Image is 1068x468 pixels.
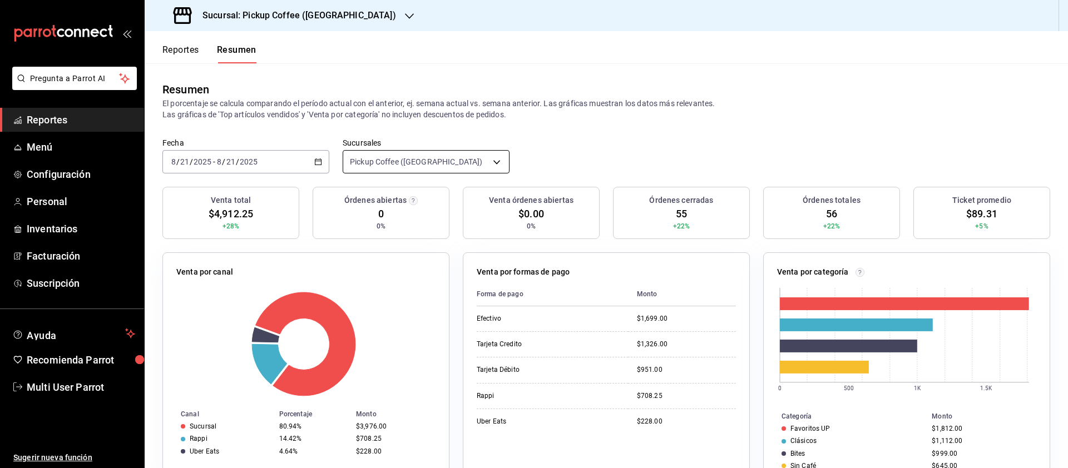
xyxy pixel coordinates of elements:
span: Sugerir nueva función [13,452,135,464]
span: 56 [826,206,837,221]
div: $999.00 [932,450,1032,457]
span: Menú [27,140,135,155]
div: Sucursal [190,422,216,430]
span: +22% [673,221,690,231]
h3: Órdenes abiertas [344,195,407,206]
div: Bites [790,450,805,457]
span: / [222,157,225,166]
div: Efectivo [477,314,588,323]
div: $708.25 [637,391,736,401]
div: 80.94% [279,422,347,430]
span: $89.31 [966,206,997,221]
div: $3,976.00 [356,422,431,430]
button: Pregunta a Parrot AI [12,67,137,90]
button: Resumen [217,44,256,63]
div: Rappi [190,435,207,442]
div: $1,699.00 [637,314,736,323]
th: Canal [163,408,275,420]
text: 1.5K [980,385,992,391]
div: Tarjeta Débito [477,365,588,375]
span: 0% [527,221,536,231]
input: -- [216,157,222,166]
div: 14.42% [279,435,347,442]
input: -- [180,157,190,166]
div: Clásicos [790,437,817,445]
h3: Venta total [211,195,251,206]
h3: Órdenes totales [803,195,861,206]
p: Venta por categoría [777,266,849,278]
a: Pregunta a Parrot AI [8,81,137,92]
span: 0 [378,206,384,221]
div: Resumen [162,81,209,98]
th: Categoría [764,410,927,422]
span: Ayuda [27,327,121,340]
span: 55 [676,206,687,221]
div: $708.25 [356,435,431,442]
div: $951.00 [637,365,736,375]
div: navigation tabs [162,44,256,63]
span: +5% [975,221,988,231]
button: open_drawer_menu [122,29,131,38]
span: Personal [27,194,135,209]
th: Forma de pago [477,282,628,306]
span: Recomienda Parrot [27,352,135,367]
span: Suscripción [27,276,135,291]
div: $1,112.00 [932,437,1032,445]
span: / [236,157,239,166]
input: -- [226,157,236,166]
div: Uber Eats [477,417,588,426]
p: Venta por canal [176,266,233,278]
span: Multi User Parrot [27,380,135,395]
span: - [213,157,215,166]
span: $4,912.25 [209,206,253,221]
th: Porcentaje [275,408,352,420]
span: $0.00 [518,206,544,221]
input: ---- [239,157,258,166]
label: Fecha [162,139,329,147]
th: Monto [628,282,736,306]
div: Rappi [477,391,588,401]
span: 0% [377,221,385,231]
span: / [190,157,193,166]
p: El porcentaje se calcula comparando el período actual con el anterior, ej. semana actual vs. sema... [162,98,1050,120]
span: +28% [222,221,240,231]
div: $1,812.00 [932,425,1032,432]
span: / [176,157,180,166]
th: Monto [927,410,1050,422]
span: Inventarios [27,221,135,236]
button: Reportes [162,44,199,63]
div: $228.00 [637,417,736,426]
div: $228.00 [356,447,431,455]
th: Monto [352,408,449,420]
div: Uber Eats [190,447,219,455]
span: +22% [823,221,840,231]
text: 0 [778,385,782,391]
h3: Ticket promedio [952,195,1011,206]
span: Facturación [27,248,135,263]
div: 4.64% [279,447,347,455]
div: $1,326.00 [637,340,736,349]
label: Sucursales [343,139,510,147]
input: ---- [193,157,212,166]
span: Pregunta a Parrot AI [30,73,120,84]
h3: Sucursal: Pickup Coffee ([GEOGRAPHIC_DATA]) [194,9,396,22]
text: 500 [844,385,854,391]
h3: Venta órdenes abiertas [489,195,573,206]
span: Configuración [27,167,135,182]
span: Pickup Coffee ([GEOGRAPHIC_DATA]) [350,156,482,167]
p: Venta por formas de pago [477,266,570,278]
span: Reportes [27,112,135,127]
h3: Órdenes cerradas [649,195,713,206]
input: -- [171,157,176,166]
text: 1K [914,385,921,391]
div: Tarjeta Credito [477,340,588,349]
div: Favoritos UP [790,425,830,432]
